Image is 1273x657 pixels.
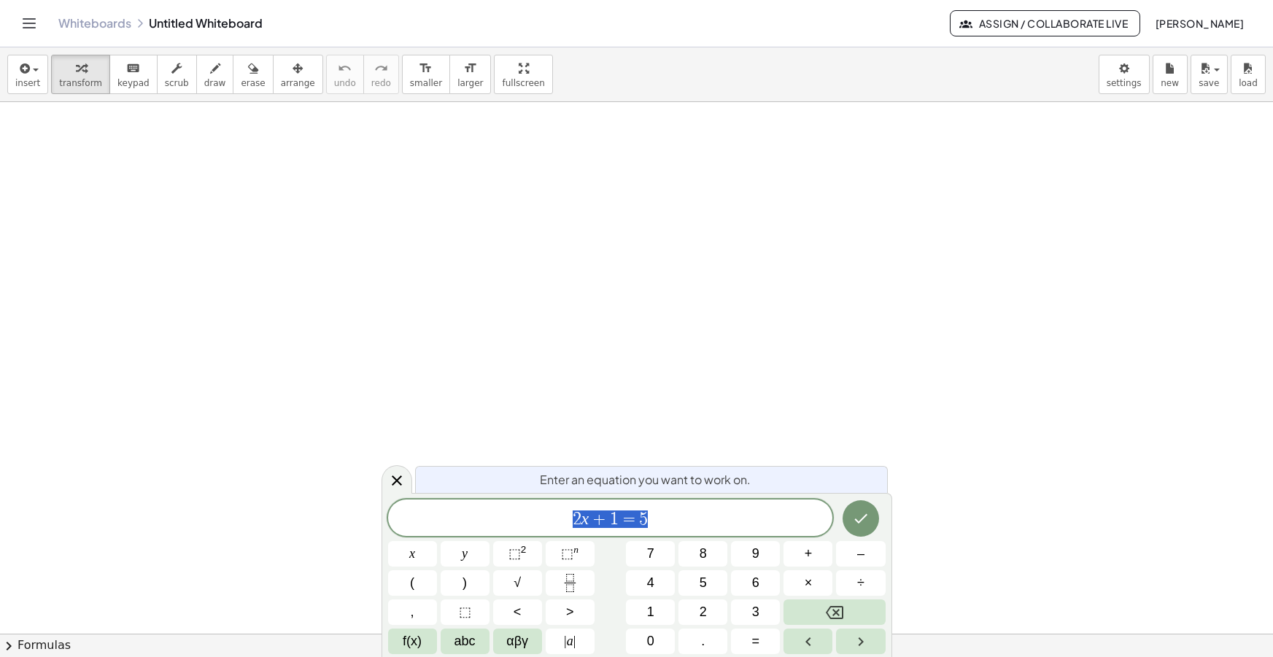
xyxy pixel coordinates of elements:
button: Less than [493,599,542,625]
button: Functions [388,629,437,654]
button: 7 [626,541,675,567]
span: new [1161,78,1179,88]
span: insert [15,78,40,88]
span: ( [410,573,414,593]
sup: n [573,544,579,555]
button: ( [388,570,437,596]
span: fullscreen [502,78,544,88]
button: Fraction [546,570,595,596]
span: 5 [700,573,707,593]
button: Divide [836,570,885,596]
button: Plus [783,541,832,567]
span: 4 [647,573,654,593]
span: larger [457,78,483,88]
span: √ [514,573,521,593]
span: | [564,634,567,648]
span: 2 [573,510,581,528]
button: settings [1099,55,1150,94]
span: 6 [752,573,759,593]
button: undoundo [326,55,364,94]
span: 0 [647,631,654,651]
button: 1 [626,599,675,625]
i: format_size [419,60,433,77]
button: 9 [731,541,780,567]
span: 1 [647,602,654,622]
button: Square root [493,570,542,596]
sup: 2 [521,544,527,555]
button: 6 [731,570,780,596]
span: > [566,602,574,622]
i: format_size [463,60,477,77]
span: keypad [117,78,150,88]
span: save [1199,78,1219,88]
button: arrange [273,55,323,94]
button: Done [843,500,879,537]
span: transform [59,78,102,88]
button: Absolute value [546,629,595,654]
button: Equals [731,629,780,654]
button: load [1231,55,1266,94]
button: draw [196,55,234,94]
button: Superscript [546,541,595,567]
span: 9 [752,544,759,564]
button: Greater than [546,599,595,625]
span: ÷ [857,573,864,593]
button: erase [233,55,273,94]
span: Enter an equation you want to work on. [540,471,751,489]
button: format_sizesmaller [402,55,450,94]
button: ) [441,570,490,596]
button: Greek alphabet [493,629,542,654]
span: 1 [610,510,619,528]
span: load [1239,78,1258,88]
button: scrub [157,55,197,94]
span: 7 [647,544,654,564]
button: insert [7,55,48,94]
span: 3 [752,602,759,622]
span: × [805,573,813,593]
i: undo [338,60,352,77]
button: Squared [493,541,542,567]
span: abc [454,631,476,651]
span: = [752,631,760,651]
button: 0 [626,629,675,654]
button: 8 [678,541,727,567]
button: save [1191,55,1228,94]
button: Left arrow [783,629,832,654]
button: Minus [836,541,885,567]
span: draw [204,78,226,88]
span: < [514,602,522,622]
span: Assign / Collaborate Live [962,17,1128,30]
i: redo [374,60,388,77]
a: Whiteboards [58,16,131,31]
button: transform [51,55,110,94]
span: x [409,544,415,564]
button: 4 [626,570,675,596]
span: 8 [700,544,707,564]
span: f(x) [403,631,422,651]
button: redoredo [363,55,399,94]
i: keyboard [126,60,140,77]
button: 5 [678,570,727,596]
button: Right arrow [836,629,885,654]
span: settings [1107,78,1142,88]
span: 5 [639,510,648,528]
span: erase [241,78,265,88]
button: [PERSON_NAME] [1143,10,1255,36]
button: 2 [678,599,727,625]
button: y [441,541,490,567]
button: Alphabet [441,629,490,654]
span: smaller [410,78,442,88]
span: ⬚ [459,602,471,622]
span: [PERSON_NAME] [1155,17,1244,30]
span: – [857,544,864,564]
button: Placeholder [441,599,490,625]
button: , [388,599,437,625]
button: keyboardkeypad [109,55,158,94]
span: y [462,544,468,564]
span: . [701,631,705,651]
span: = [619,510,640,528]
button: Times [783,570,832,596]
span: arrange [281,78,315,88]
span: 2 [700,602,707,622]
button: fullscreen [494,55,552,94]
